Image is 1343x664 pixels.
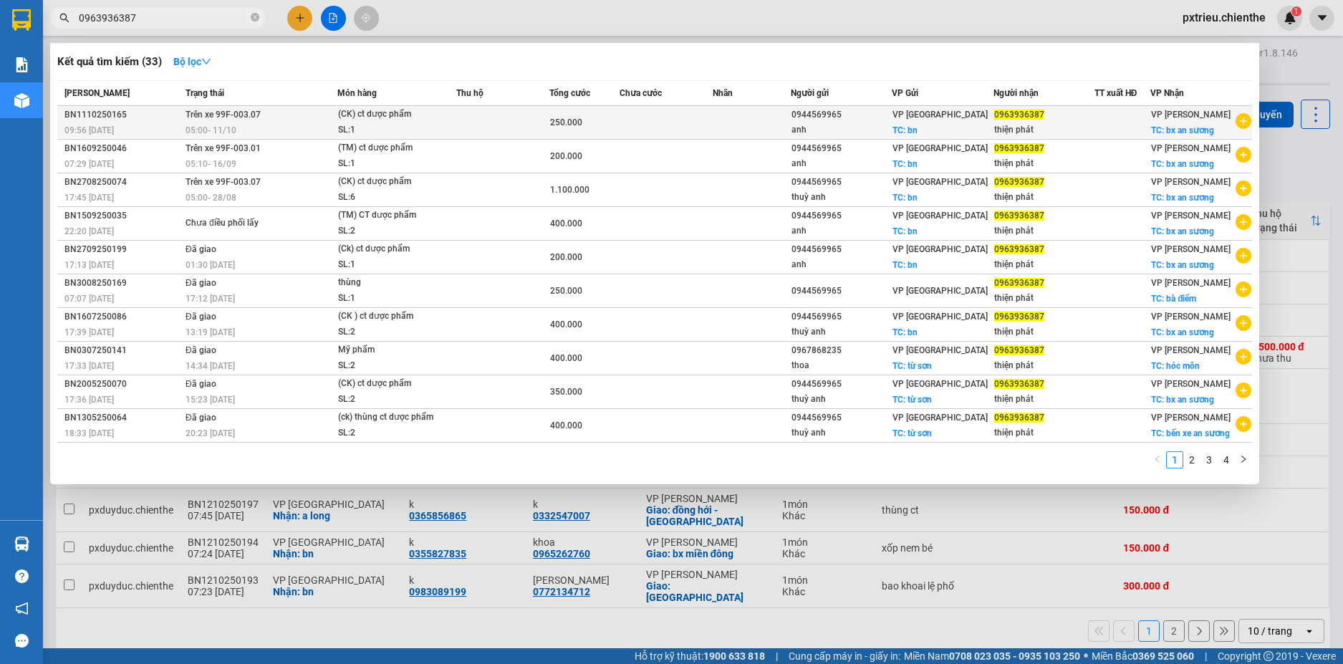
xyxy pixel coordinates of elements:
[994,425,1094,441] div: thiện phát
[338,342,446,358] div: Mỹ phẩm
[713,88,733,98] span: Nhãn
[1218,451,1235,468] li: 4
[1151,177,1231,187] span: VP [PERSON_NAME]
[791,107,891,122] div: 0944569965
[338,122,446,138] div: SL: 1
[57,54,162,69] h3: Kết quả tìm kiếm ( 33 )
[550,151,582,161] span: 200.000
[892,244,988,254] span: VP [GEOGRAPHIC_DATA]
[1151,428,1230,438] span: TC: bến xe an sương
[1236,382,1251,398] span: plus-circle
[791,284,891,299] div: 0944569965
[186,159,236,169] span: 05:10 - 16/09
[186,260,235,270] span: 01:30 [DATE]
[1151,395,1214,405] span: TC: bx an sương
[550,353,582,363] span: 400.000
[892,428,932,438] span: TC: từ sơn
[1236,416,1251,432] span: plus-circle
[994,358,1094,373] div: thiện phát
[64,88,130,98] span: [PERSON_NAME]
[64,208,181,223] div: BN1509250035
[550,218,582,228] span: 400.000
[338,291,446,307] div: SL: 1
[338,190,446,206] div: SL: 6
[186,361,235,371] span: 14:34 [DATE]
[64,242,181,257] div: BN2709250199
[338,223,446,239] div: SL: 2
[1151,125,1214,135] span: TC: bx an sương
[64,276,181,291] div: BN3008250169
[338,309,446,324] div: (CK ) ct dược phẩm
[251,11,259,25] span: close-circle
[993,88,1039,98] span: Người nhận
[186,125,236,135] span: 05:00 - 11/10
[791,156,891,171] div: anh
[1149,451,1166,468] button: left
[186,193,236,203] span: 05:00 - 28/08
[1151,413,1231,423] span: VP [PERSON_NAME]
[1201,452,1217,468] a: 3
[186,216,293,231] div: Chưa điều phối lấy
[892,110,988,120] span: VP [GEOGRAPHIC_DATA]
[338,140,446,156] div: (TM) ct dược phẩm
[791,208,891,223] div: 0944569965
[186,177,261,187] span: Trên xe 99F-003.07
[15,634,29,648] span: message
[338,275,446,291] div: thùng
[1167,452,1183,468] a: 1
[64,395,114,405] span: 17:36 [DATE]
[1166,451,1183,468] li: 1
[994,223,1094,239] div: thiện phát
[64,107,181,122] div: BN1110250165
[892,413,988,423] span: VP [GEOGRAPHIC_DATA]
[994,257,1094,272] div: thiện phát
[550,252,582,262] span: 200.000
[14,57,29,72] img: solution-icon
[338,107,446,122] div: (CK) ct dược phẩm
[1151,361,1200,371] span: TC: hóc môn
[994,156,1094,171] div: thiện phát
[1151,226,1214,236] span: TC: bx an sương
[186,312,216,322] span: Đã giao
[791,122,891,138] div: anh
[186,413,216,423] span: Đã giao
[892,327,918,337] span: TC: bn
[994,312,1044,322] span: 0963936387
[338,156,446,172] div: SL: 1
[994,324,1094,340] div: thiện phát
[994,379,1044,389] span: 0963936387
[186,88,224,98] span: Trạng thái
[338,376,446,392] div: (CK) ct dược phẩm
[1151,278,1231,288] span: VP [PERSON_NAME]
[64,260,114,270] span: 17:13 [DATE]
[892,88,918,98] span: VP Gửi
[994,345,1044,355] span: 0963936387
[186,345,216,355] span: Đã giao
[1094,88,1137,98] span: TT xuất HĐ
[994,278,1044,288] span: 0963936387
[549,88,590,98] span: Tổng cước
[15,602,29,615] span: notification
[1151,159,1214,169] span: TC: bx an sương
[64,361,114,371] span: 17:33 [DATE]
[994,110,1044,120] span: 0963936387
[892,125,918,135] span: TC: bn
[64,125,114,135] span: 09:56 [DATE]
[1149,451,1166,468] li: Previous Page
[201,57,211,67] span: down
[79,10,248,26] input: Tìm tên, số ĐT hoặc mã đơn
[994,190,1094,205] div: thiện phát
[186,278,216,288] span: Đã giao
[791,377,891,392] div: 0944569965
[550,117,582,127] span: 250.000
[620,88,662,98] span: Chưa cước
[994,177,1044,187] span: 0963936387
[791,343,891,358] div: 0967868235
[1151,294,1196,304] span: TC: bà điểm
[892,193,918,203] span: TC: bn
[994,211,1044,221] span: 0963936387
[791,358,891,373] div: thoa
[64,193,114,203] span: 17:45 [DATE]
[892,286,988,296] span: VP [GEOGRAPHIC_DATA]
[1236,214,1251,230] span: plus-circle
